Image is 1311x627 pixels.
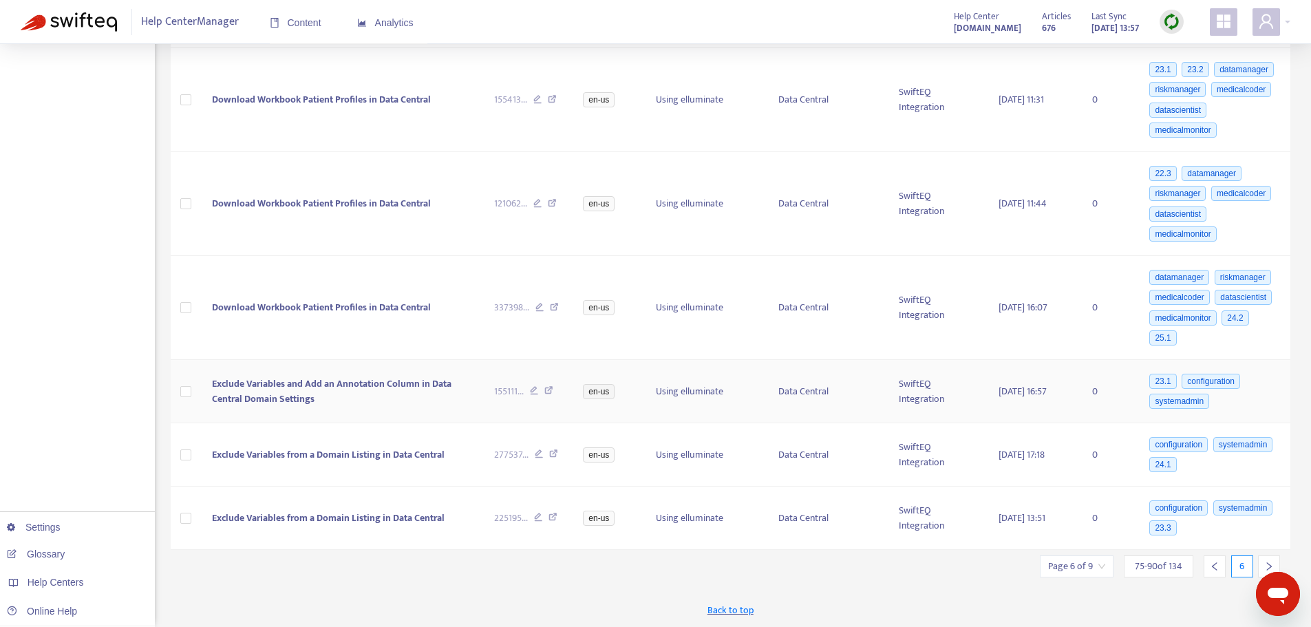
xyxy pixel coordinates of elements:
[494,92,527,107] span: 155413 ...
[767,487,888,550] td: Data Central
[1149,520,1176,535] span: 23.3
[1231,555,1253,577] div: 6
[1258,13,1275,30] span: user
[1149,82,1206,97] span: riskmanager
[583,196,615,211] span: en-us
[212,195,431,211] span: Download Workbook Patient Profiles in Data Central
[1081,256,1136,360] td: 0
[141,9,239,35] span: Help Center Manager
[645,487,767,550] td: Using elluminate
[1213,500,1273,516] span: systemadmin
[888,152,988,256] td: SwiftEQ Integration
[999,195,1047,211] span: [DATE] 11:44
[494,447,529,463] span: 277537 ...
[494,384,524,399] span: 155111 ...
[1091,21,1139,36] strong: [DATE] 13:57
[1149,226,1216,242] span: medicalmonitor
[1256,572,1300,616] iframe: Button to launch messaging window
[999,383,1047,399] span: [DATE] 16:57
[1215,13,1232,30] span: appstore
[212,376,451,407] span: Exclude Variables and Add an Annotation Column in Data Central Domain Settings
[888,48,988,152] td: SwiftEQ Integration
[767,360,888,423] td: Data Central
[1081,48,1136,152] td: 0
[1081,487,1136,550] td: 0
[1042,9,1071,24] span: Articles
[767,423,888,487] td: Data Central
[212,447,445,463] span: Exclude Variables from a Domain Listing in Data Central
[1149,310,1216,326] span: medicalmonitor
[270,18,279,28] span: book
[21,12,117,32] img: Swifteq
[1213,437,1273,452] span: systemadmin
[767,48,888,152] td: Data Central
[954,20,1021,36] a: [DOMAIN_NAME]
[888,423,988,487] td: SwiftEQ Integration
[1214,62,1274,77] span: datamanager
[999,92,1044,107] span: [DATE] 11:31
[1215,270,1271,285] span: riskmanager
[954,21,1021,36] strong: [DOMAIN_NAME]
[1149,103,1206,118] span: datascientist
[645,152,767,256] td: Using elluminate
[212,510,445,526] span: Exclude Variables from a Domain Listing in Data Central
[888,487,988,550] td: SwiftEQ Integration
[270,17,321,28] span: Content
[583,511,615,526] span: en-us
[645,360,767,423] td: Using elluminate
[1211,186,1271,201] span: medicalcoder
[1182,374,1240,389] span: configuration
[1182,62,1208,77] span: 23.2
[212,92,431,107] span: Download Workbook Patient Profiles in Data Central
[1149,270,1209,285] span: datamanager
[645,423,767,487] td: Using elluminate
[494,511,528,526] span: 225195 ...
[1149,500,1208,516] span: configuration
[1081,360,1136,423] td: 0
[28,577,84,588] span: Help Centers
[7,522,61,533] a: Settings
[1091,9,1127,24] span: Last Sync
[1081,423,1136,487] td: 0
[1149,123,1216,138] span: medicalmonitor
[1081,152,1136,256] td: 0
[7,606,77,617] a: Online Help
[1149,62,1176,77] span: 23.1
[212,299,431,315] span: Download Workbook Patient Profiles in Data Central
[999,299,1047,315] span: [DATE] 16:07
[707,603,754,617] span: Back to top
[1149,330,1176,346] span: 25.1
[1149,290,1209,305] span: medicalcoder
[1149,457,1176,472] span: 24.1
[1135,559,1182,573] span: 75 - 90 of 134
[999,447,1045,463] span: [DATE] 17:18
[1042,21,1056,36] strong: 676
[1149,437,1208,452] span: configuration
[888,256,988,360] td: SwiftEQ Integration
[1182,166,1241,181] span: datamanager
[645,48,767,152] td: Using elluminate
[1264,562,1274,571] span: right
[583,384,615,399] span: en-us
[1210,562,1219,571] span: left
[7,549,65,560] a: Glossary
[1149,166,1176,181] span: 22.3
[357,17,414,28] span: Analytics
[954,9,999,24] span: Help Center
[767,256,888,360] td: Data Central
[1149,186,1206,201] span: riskmanager
[1211,82,1271,97] span: medicalcoder
[357,18,367,28] span: area-chart
[1149,394,1209,409] span: systemadmin
[1163,13,1180,30] img: sync.dc5367851b00ba804db3.png
[1149,374,1176,389] span: 23.1
[583,300,615,315] span: en-us
[645,256,767,360] td: Using elluminate
[1215,290,1272,305] span: datascientist
[1149,206,1206,222] span: datascientist
[767,152,888,256] td: Data Central
[494,196,527,211] span: 121062 ...
[999,510,1045,526] span: [DATE] 13:51
[1222,310,1248,326] span: 24.2
[888,360,988,423] td: SwiftEQ Integration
